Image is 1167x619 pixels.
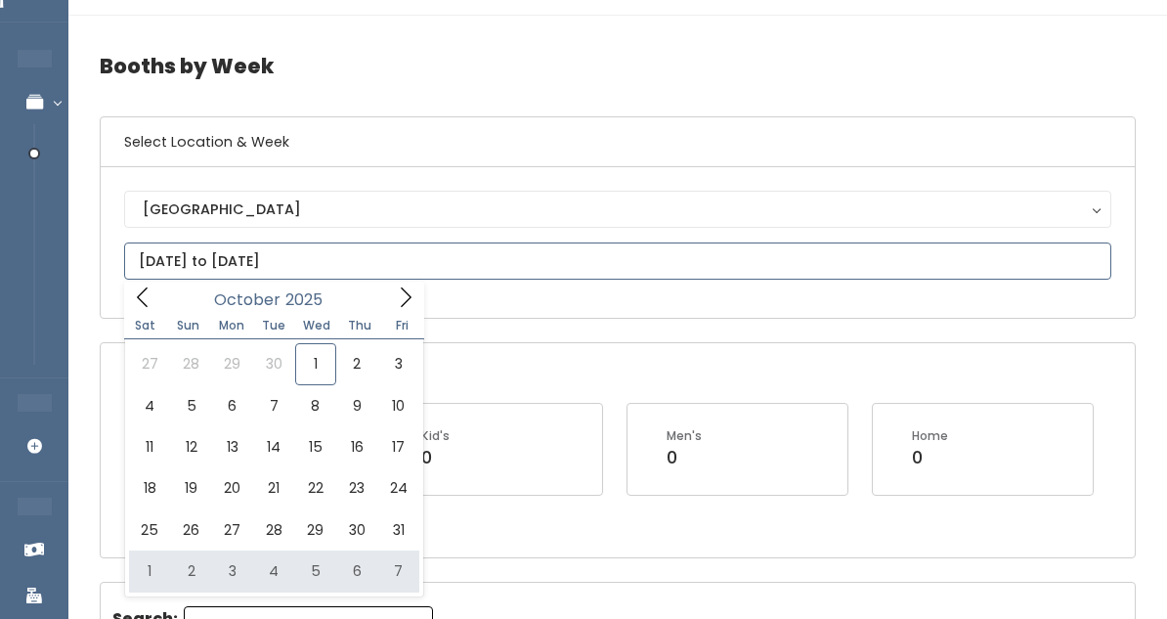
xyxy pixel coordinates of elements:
span: November 4, 2025 [253,551,294,592]
span: Sun [167,320,210,332]
span: October 15, 2025 [295,426,336,467]
span: October 31, 2025 [377,509,418,551]
span: October 24, 2025 [377,467,418,508]
span: November 6, 2025 [336,551,377,592]
h4: Booths by Week [100,39,1136,93]
span: October 8, 2025 [295,385,336,426]
span: October 23, 2025 [336,467,377,508]
span: November 7, 2025 [377,551,418,592]
div: 0 [421,445,450,470]
span: October 29, 2025 [295,509,336,551]
span: October 16, 2025 [336,426,377,467]
span: November 1, 2025 [129,551,170,592]
span: October 25, 2025 [129,509,170,551]
span: October 18, 2025 [129,467,170,508]
span: October [214,292,281,308]
span: October 19, 2025 [170,467,211,508]
span: Thu [338,320,381,332]
span: October 20, 2025 [212,467,253,508]
span: November 3, 2025 [212,551,253,592]
span: October 28, 2025 [253,509,294,551]
span: October 13, 2025 [212,426,253,467]
span: October 14, 2025 [253,426,294,467]
span: September 27, 2025 [129,343,170,384]
span: October 17, 2025 [377,426,418,467]
span: October 2, 2025 [336,343,377,384]
span: November 2, 2025 [170,551,211,592]
h6: Select Location & Week [101,117,1135,167]
div: [GEOGRAPHIC_DATA] [143,199,1093,220]
div: Men's [667,427,702,445]
span: October 12, 2025 [170,426,211,467]
span: October 10, 2025 [377,385,418,426]
span: October 5, 2025 [170,385,211,426]
span: October 4, 2025 [129,385,170,426]
div: 0 [912,445,948,470]
span: October 26, 2025 [170,509,211,551]
span: Tue [252,320,295,332]
button: [GEOGRAPHIC_DATA] [124,191,1111,228]
input: Year [281,287,339,312]
div: 0 [667,445,702,470]
span: Fri [381,320,424,332]
input: October 4 - October 10, 2025 [124,243,1111,280]
span: September 28, 2025 [170,343,211,384]
span: Mon [210,320,253,332]
span: October 22, 2025 [295,467,336,508]
span: October 7, 2025 [253,385,294,426]
span: October 11, 2025 [129,426,170,467]
span: November 5, 2025 [295,551,336,592]
span: Sat [124,320,167,332]
span: Wed [295,320,338,332]
span: October 1, 2025 [295,343,336,384]
span: September 30, 2025 [253,343,294,384]
span: October 3, 2025 [377,343,418,384]
span: October 9, 2025 [336,385,377,426]
div: Home [912,427,948,445]
div: Kid's [421,427,450,445]
span: October 21, 2025 [253,467,294,508]
span: October 27, 2025 [212,509,253,551]
span: October 30, 2025 [336,509,377,551]
span: October 6, 2025 [212,385,253,426]
span: September 29, 2025 [212,343,253,384]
